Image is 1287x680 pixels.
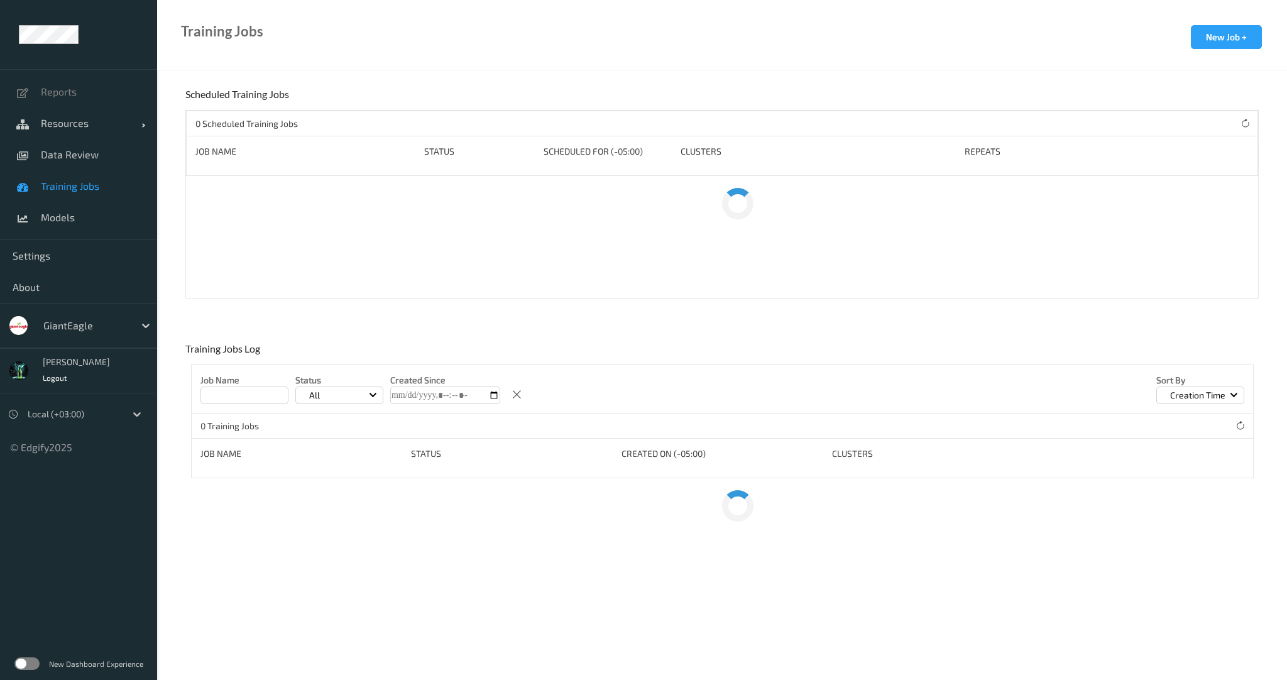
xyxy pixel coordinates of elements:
p: Job Name [200,374,288,387]
div: status [411,447,613,460]
p: Sort by [1156,374,1244,387]
button: New Job + [1191,25,1262,49]
div: Training Jobs [181,25,263,38]
div: Created On (-05:00) [622,447,823,460]
p: 0 Training Jobs [200,420,295,432]
div: Scheduled Training Jobs [185,88,292,110]
p: Creation Time [1166,389,1230,402]
div: Clusters [681,145,956,158]
p: Status [295,374,383,387]
div: Repeats [965,145,1056,158]
div: Job Name [195,145,415,158]
div: Status [424,145,534,158]
div: Job Name [200,447,402,460]
div: clusters [832,447,1034,460]
div: Scheduled for (-05:00) [544,145,672,158]
p: 0 Scheduled Training Jobs [195,118,298,130]
p: All [305,389,324,402]
div: Training Jobs Log [185,343,263,365]
p: Created Since [390,374,500,387]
